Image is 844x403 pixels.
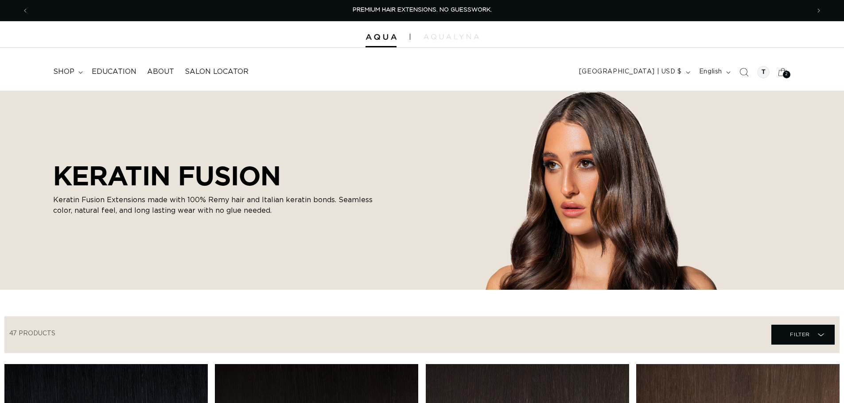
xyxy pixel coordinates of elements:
[147,67,174,77] span: About
[16,2,35,19] button: Previous announcement
[699,67,722,77] span: English
[809,2,828,19] button: Next announcement
[785,71,788,78] span: 2
[48,62,86,82] summary: shop
[424,34,479,39] img: aqualyna.com
[92,67,136,77] span: Education
[53,195,390,216] p: Keratin Fusion Extensions made with 100% Remy hair and Italian keratin bonds. Seamless color, nat...
[142,62,179,82] a: About
[734,62,754,82] summary: Search
[353,7,492,13] span: PREMIUM HAIR EXTENSIONS. NO GUESSWORK.
[179,62,254,82] a: Salon Locator
[53,67,74,77] span: shop
[771,325,835,345] summary: Filter
[366,34,397,40] img: Aqua Hair Extensions
[790,326,810,343] span: Filter
[185,67,249,77] span: Salon Locator
[9,330,55,337] span: 47 products
[579,67,682,77] span: [GEOGRAPHIC_DATA] | USD $
[53,160,390,191] h2: KERATIN FUSION
[574,64,694,81] button: [GEOGRAPHIC_DATA] | USD $
[694,64,734,81] button: English
[86,62,142,82] a: Education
